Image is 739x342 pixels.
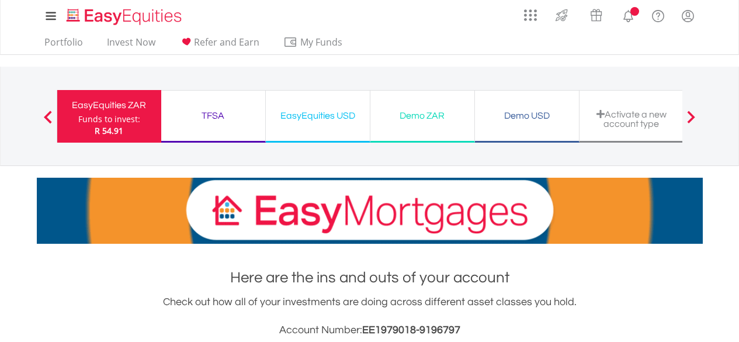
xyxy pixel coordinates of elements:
h1: Here are the ins and outs of your account [37,267,703,288]
img: grid-menu-icon.svg [524,9,537,22]
div: Activate a new account type [587,109,676,129]
a: Notifications [613,3,643,26]
img: vouchers-v2.svg [587,6,606,25]
a: Invest Now [102,36,160,54]
span: Refer and Earn [194,36,259,49]
div: EasyEquities ZAR [64,97,154,113]
img: thrive-v2.svg [552,6,571,25]
div: Funds to invest: [78,113,140,125]
a: My Profile [673,3,703,29]
a: Vouchers [579,3,613,25]
div: Demo USD [482,108,572,124]
h3: Account Number: [37,322,703,338]
a: Refer and Earn [175,36,264,54]
div: EasyEquities USD [273,108,363,124]
div: Demo ZAR [377,108,467,124]
span: My Funds [283,34,360,50]
a: FAQ's and Support [643,3,673,26]
img: EasyEquities_Logo.png [64,7,186,26]
div: Check out how all of your investments are doing across different asset classes you hold. [37,294,703,338]
span: EE1979018-9196797 [362,324,460,336]
span: R 54.91 [95,125,123,136]
a: Portfolio [40,36,88,54]
img: EasyMortage Promotion Banner [37,178,703,244]
div: TFSA [168,108,258,124]
a: Home page [62,3,186,26]
a: AppsGrid [516,3,544,22]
